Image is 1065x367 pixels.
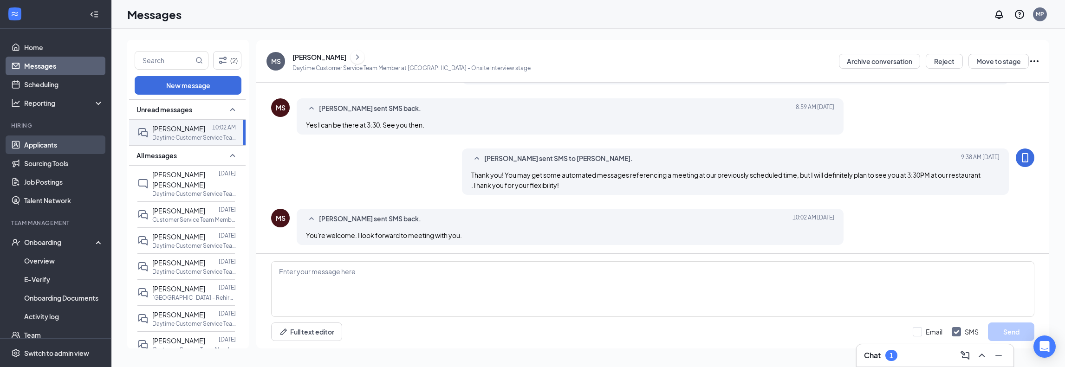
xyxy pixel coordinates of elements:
[152,258,205,267] span: [PERSON_NAME]
[152,206,205,215] span: [PERSON_NAME]
[136,105,192,114] span: Unread messages
[152,294,236,302] p: [GEOGRAPHIC_DATA] - Rehire at [GEOGRAPHIC_DATA]
[864,350,881,361] h3: Chat
[926,54,963,69] button: Reject
[11,122,102,129] div: Hiring
[137,313,149,324] svg: DoubleChat
[319,103,421,114] span: [PERSON_NAME] sent SMS back.
[24,38,104,57] a: Home
[24,173,104,191] a: Job Postings
[24,135,104,154] a: Applicants
[137,178,149,189] svg: ChatInactive
[484,153,633,164] span: [PERSON_NAME] sent SMS to [PERSON_NAME].
[152,134,236,142] p: Daytime Customer Service Team Member at [GEOGRAPHIC_DATA]
[306,231,462,239] span: You're welcome. I look forward to meeting with you.
[353,52,362,63] svg: ChevronRight
[24,289,104,307] a: Onboarding Documents
[1020,152,1031,163] svg: MobileSms
[276,213,286,223] div: MS
[152,310,205,319] span: [PERSON_NAME]
[217,55,228,66] svg: Filter
[1033,335,1056,358] div: Open Intercom Messenger
[988,322,1034,341] button: Send
[152,284,205,293] span: [PERSON_NAME]
[958,348,973,363] button: ComposeMessage
[137,235,149,246] svg: DoubleChat
[219,283,236,291] p: [DATE]
[152,232,205,241] span: [PERSON_NAME]
[292,52,346,62] div: [PERSON_NAME]
[90,10,99,19] svg: Collapse
[24,251,104,270] a: Overview
[276,103,286,112] div: MS
[152,170,205,189] span: [PERSON_NAME] [PERSON_NAME]
[219,169,236,177] p: [DATE]
[219,335,236,343] p: [DATE]
[135,76,241,95] button: New message
[24,57,104,75] a: Messages
[351,50,364,64] button: ChevronRight
[471,171,981,189] span: Thank you! You may get some automated messages referencing a meeting at our previously scheduled ...
[137,127,149,138] svg: DoubleChat
[11,238,20,247] svg: UserCheck
[968,54,1029,69] button: Move to stage
[137,209,149,220] svg: DoubleChat
[1029,56,1040,67] svg: Ellipses
[152,216,236,224] p: Customer Service Team Member at [GEOGRAPHIC_DATA]
[152,346,236,354] p: Customer Service Team Member at [GEOGRAPHIC_DATA]
[279,327,288,336] svg: Pen
[994,9,1005,20] svg: Notifications
[306,213,317,225] svg: SmallChevronUp
[137,287,149,298] svg: DoubleChat
[993,350,1004,361] svg: Minimize
[991,348,1006,363] button: Minimize
[292,64,531,72] p: Daytime Customer Service Team Member at [GEOGRAPHIC_DATA] - Onsite Interview stage
[137,339,149,350] svg: DoubleChat
[11,219,102,227] div: Team Management
[10,9,19,19] svg: WorkstreamLogo
[24,98,104,108] div: Reporting
[212,123,236,131] p: 10:02 AM
[319,213,421,225] span: [PERSON_NAME] sent SMS back.
[976,350,987,361] svg: ChevronUp
[152,336,205,345] span: [PERSON_NAME]
[1036,10,1044,18] div: MP
[135,52,194,69] input: Search
[24,75,104,94] a: Scheduling
[271,57,281,66] div: MS
[306,121,424,129] span: Yes I can be there at 3:30. See you then.
[960,350,971,361] svg: ComposeMessage
[974,348,989,363] button: ChevronUp
[24,326,104,344] a: Team
[792,213,834,225] span: [DATE] 10:02 AM
[152,190,236,198] p: Daytime Customer Service Team Member at [GEOGRAPHIC_DATA]
[127,6,182,22] h1: Messages
[136,151,177,160] span: All messages
[195,57,203,64] svg: MagnifyingGlass
[24,307,104,326] a: Activity log
[471,153,482,164] svg: SmallChevronUp
[227,104,238,115] svg: SmallChevronUp
[213,51,241,70] button: Filter (2)
[24,348,89,358] div: Switch to admin view
[219,206,236,213] p: [DATE]
[24,238,96,247] div: Onboarding
[219,309,236,317] p: [DATE]
[152,242,236,250] p: Daytime Customer Service Team Member at [GEOGRAPHIC_DATA]
[152,320,236,328] p: Daytime Customer Service Team Member at [GEOGRAPHIC_DATA]
[219,258,236,265] p: [DATE]
[839,54,920,69] button: Archive conversation
[890,352,893,360] div: 1
[796,103,834,114] span: [DATE] 8:59 AM
[11,348,20,358] svg: Settings
[1014,9,1025,20] svg: QuestionInfo
[11,98,20,108] svg: Analysis
[24,270,104,289] a: E-Verify
[24,191,104,210] a: Talent Network
[152,124,205,133] span: [PERSON_NAME]
[219,232,236,239] p: [DATE]
[152,268,236,276] p: Daytime Customer Service Team Member at [GEOGRAPHIC_DATA]
[227,150,238,161] svg: SmallChevronUp
[271,322,342,341] button: Full text editorPen
[137,261,149,272] svg: DoubleChat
